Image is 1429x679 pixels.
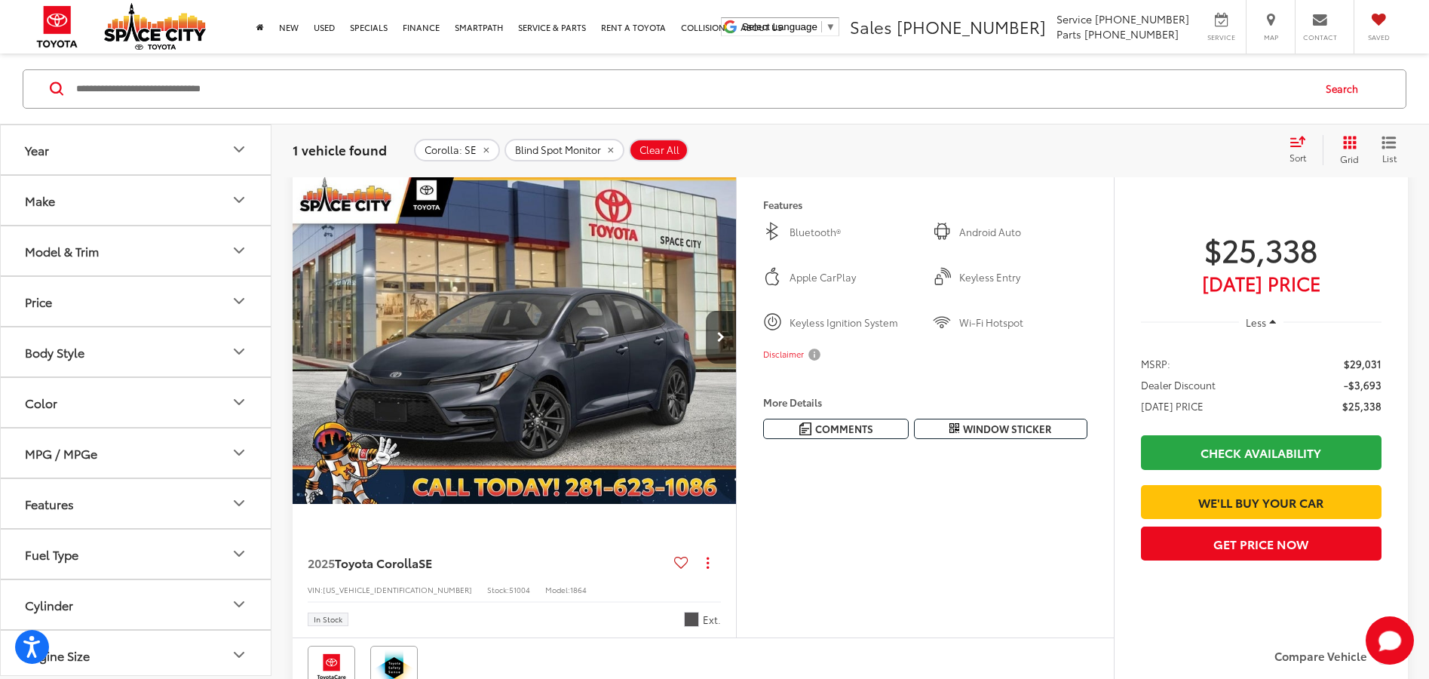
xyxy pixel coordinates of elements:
span: Bluetooth® [790,225,918,240]
button: Next image [706,311,736,364]
span: Blind Spot Monitor [515,143,601,155]
span: [PHONE_NUMBER] [1084,26,1179,41]
div: Cylinder [230,595,248,613]
button: Engine SizeEngine Size [1,630,272,679]
span: Contact [1303,32,1337,42]
div: Body Style [25,344,84,358]
button: List View [1370,134,1408,164]
span: 2025 [308,554,335,571]
span: Disclaimer [763,349,804,361]
span: Grid [1340,152,1359,164]
span: ▼ [826,21,836,32]
span: [DATE] Price [1141,275,1381,290]
span: ​ [821,21,822,32]
button: remove Blind%20Spot%20Monitor [504,138,624,161]
label: Compare Vehicle [1274,650,1393,665]
a: We'll Buy Your Car [1141,485,1381,519]
span: 51004 [509,584,530,595]
span: Comments [815,422,873,436]
button: Less [1239,309,1284,336]
button: Window Sticker [914,419,1087,439]
span: Service [1056,11,1092,26]
button: FeaturesFeatures [1,478,272,527]
div: Year [230,140,248,158]
button: Actions [695,549,721,576]
button: remove Corolla: SE [414,138,500,161]
span: Model: [545,584,570,595]
span: Parts [1056,26,1081,41]
button: Body StyleBody Style [1,327,272,376]
div: Fuel Type [25,546,78,561]
span: dropdown dots [707,557,709,569]
a: Check Availability [1141,435,1381,469]
div: Color [230,393,248,411]
span: [US_VEHICLE_IDENTIFICATION_NUMBER] [323,584,472,595]
span: Underground [684,612,699,627]
div: Price [25,293,52,308]
button: Toggle Chat Window [1366,616,1414,665]
button: Search [1311,69,1380,107]
span: Map [1254,32,1287,42]
span: Stock: [487,584,509,595]
img: Space City Toyota [104,3,206,50]
span: In Stock [314,616,342,623]
span: 1 vehicle found [293,140,387,158]
div: Model & Trim [25,243,99,257]
span: Saved [1362,32,1395,42]
input: Search by Make, Model, or Keyword [75,70,1311,106]
button: MakeMake [1,175,272,224]
span: Clear All [639,143,679,155]
div: Model & Trim [230,241,248,260]
span: $25,338 [1141,230,1381,268]
button: Grid View [1323,134,1370,164]
div: Features [230,494,248,512]
a: 2025 Toyota Corolla SE2025 Toyota Corolla SE2025 Toyota Corolla SE2025 Toyota Corolla SE [292,171,737,505]
span: Dealer Discount [1141,377,1216,392]
i: Window Sticker [949,422,959,435]
div: Make [230,191,248,209]
button: ColorColor [1,377,272,426]
div: Fuel Type [230,545,248,563]
span: Less [1246,315,1266,329]
button: Fuel TypeFuel Type [1,529,272,578]
span: Keyless Ignition System [790,315,918,330]
h4: More Details [763,397,1087,407]
span: Ext. [703,613,721,627]
button: Clear All [629,138,688,161]
div: MPG / MPGe [25,445,97,459]
button: CylinderCylinder [1,579,272,628]
span: Toyota Corolla [335,554,419,571]
span: Sort [1289,151,1306,164]
svg: Start Chat [1366,616,1414,665]
div: Engine Size [230,646,248,664]
div: MPG / MPGe [230,444,248,462]
button: Get Price Now [1141,527,1381,561]
div: Color [25,395,57,409]
button: MPG / MPGeMPG / MPGe [1,428,272,477]
span: [PHONE_NUMBER] [1095,11,1189,26]
button: Model & TrimModel & Trim [1,226,272,275]
div: Cylinder [25,597,73,611]
button: PricePrice [1,276,272,325]
button: Comments [763,419,909,439]
span: Wi-Fi Hotspot [959,315,1087,330]
a: 2025Toyota CorollaSE [308,555,668,571]
span: Corolla: SE [425,143,477,155]
div: Features [25,496,74,510]
div: Make [25,192,55,207]
span: VIN: [308,584,323,595]
span: Service [1204,32,1238,42]
span: MSRP: [1141,356,1170,371]
span: Android Auto [959,225,1087,240]
span: 1864 [570,584,587,595]
span: Apple CarPlay [790,270,918,285]
span: Select Language [742,21,817,32]
span: SE [419,554,432,571]
button: Disclaimer [763,339,823,370]
span: List [1381,151,1397,164]
span: [PHONE_NUMBER] [897,14,1046,38]
span: Keyless Entry [959,270,1087,285]
img: 2025 Toyota Corolla SE [292,171,737,505]
div: Year [25,142,49,156]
